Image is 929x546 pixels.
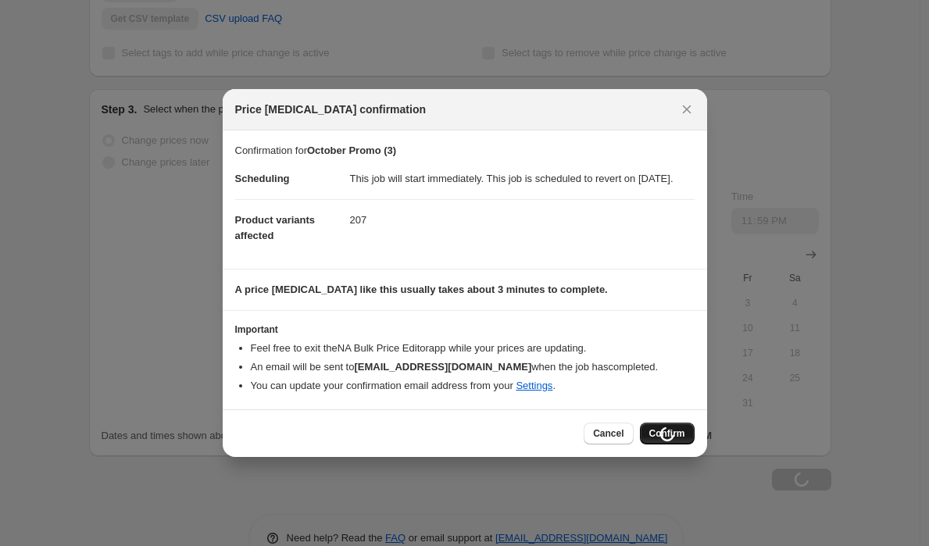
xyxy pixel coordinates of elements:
span: Cancel [593,427,624,440]
button: Close [676,98,698,120]
h3: Important [235,323,695,336]
b: [EMAIL_ADDRESS][DOMAIN_NAME] [354,361,531,373]
b: October Promo (3) [307,145,396,156]
li: An email will be sent to when the job has completed . [251,359,695,375]
span: Product variants affected [235,214,316,241]
dd: This job will start immediately. This job is scheduled to revert on [DATE]. [350,159,695,199]
a: Settings [516,380,552,391]
button: Cancel [584,423,633,444]
li: Feel free to exit the NA Bulk Price Editor app while your prices are updating. [251,341,695,356]
span: Scheduling [235,173,290,184]
li: You can update your confirmation email address from your . [251,378,695,394]
span: Price [MEDICAL_DATA] confirmation [235,102,427,117]
b: A price [MEDICAL_DATA] like this usually takes about 3 minutes to complete. [235,284,608,295]
dd: 207 [350,199,695,241]
p: Confirmation for [235,143,695,159]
